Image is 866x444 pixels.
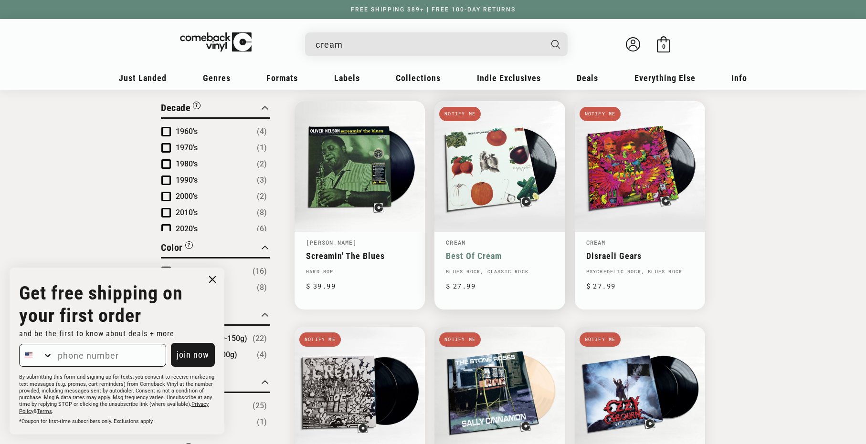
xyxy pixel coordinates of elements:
button: Filter by Decade [161,101,201,117]
a: Best Of Cream [446,251,553,261]
a: [PERSON_NAME] [306,238,357,246]
span: 1960's [176,127,198,136]
span: Number of products: (8) [257,282,267,293]
img: United States [25,351,32,359]
a: Screamin' The Blues [306,251,413,261]
a: FREE SHIPPING $89+ | FREE 100-DAY RETURNS [341,6,525,13]
span: 1990's [176,176,198,185]
span: Just Landed [119,73,167,83]
button: Search Countries [20,344,53,366]
span: 0 [662,43,665,50]
button: Search [543,32,569,56]
span: Number of products: (22) [253,333,267,344]
span: Deals [577,73,598,83]
span: Everything Else [634,73,696,83]
span: Number of products: (4) [257,349,267,361]
a: Cream [446,238,465,246]
span: 2000's [176,192,198,201]
p: By submitting this form and signing up for texts, you consent to receive marketing text messages ... [19,374,215,415]
a: Terms [37,408,52,414]
span: Formats [266,73,298,83]
button: join now [171,343,215,367]
span: 2010's [176,208,198,217]
span: Collections [396,73,441,83]
a: Disraeli Gears [586,251,694,261]
span: Number of products: (2) [257,191,267,202]
span: Color [161,242,183,253]
span: Number of products: (8) [257,207,267,218]
a: Privacy Policy [19,401,209,414]
button: Filter by Color [161,240,193,257]
span: Indie Exclusives [477,73,541,83]
span: Number of products: (6) [257,223,267,235]
span: 1970's [176,143,198,152]
span: Number of products: (2) [257,158,267,170]
span: Number of products: (25) [253,400,267,412]
span: *Coupon for first-time subscribers only. Exclusions apply. [19,418,154,424]
input: When autocomplete results are available use up and down arrows to review and enter to select [316,35,542,54]
strong: Get free shipping on your first order [19,282,183,327]
span: Number of products: (3) [257,175,267,186]
span: Number of products: (4) [257,126,267,137]
span: Info [731,73,747,83]
input: phone number [53,344,166,366]
span: Number of products: (1) [257,142,267,154]
a: Cream [586,238,606,246]
span: Genres [203,73,231,83]
div: Search [305,32,568,56]
span: Labels [334,73,360,83]
span: Number of products: (16) [253,266,267,277]
span: and be the first to know about deals + more [19,329,174,338]
span: Number of products: (1) [257,416,267,428]
button: Close dialog [205,272,220,287]
span: 1980's [176,159,198,168]
span: Decade [161,102,190,114]
span: 2020's [176,224,198,233]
